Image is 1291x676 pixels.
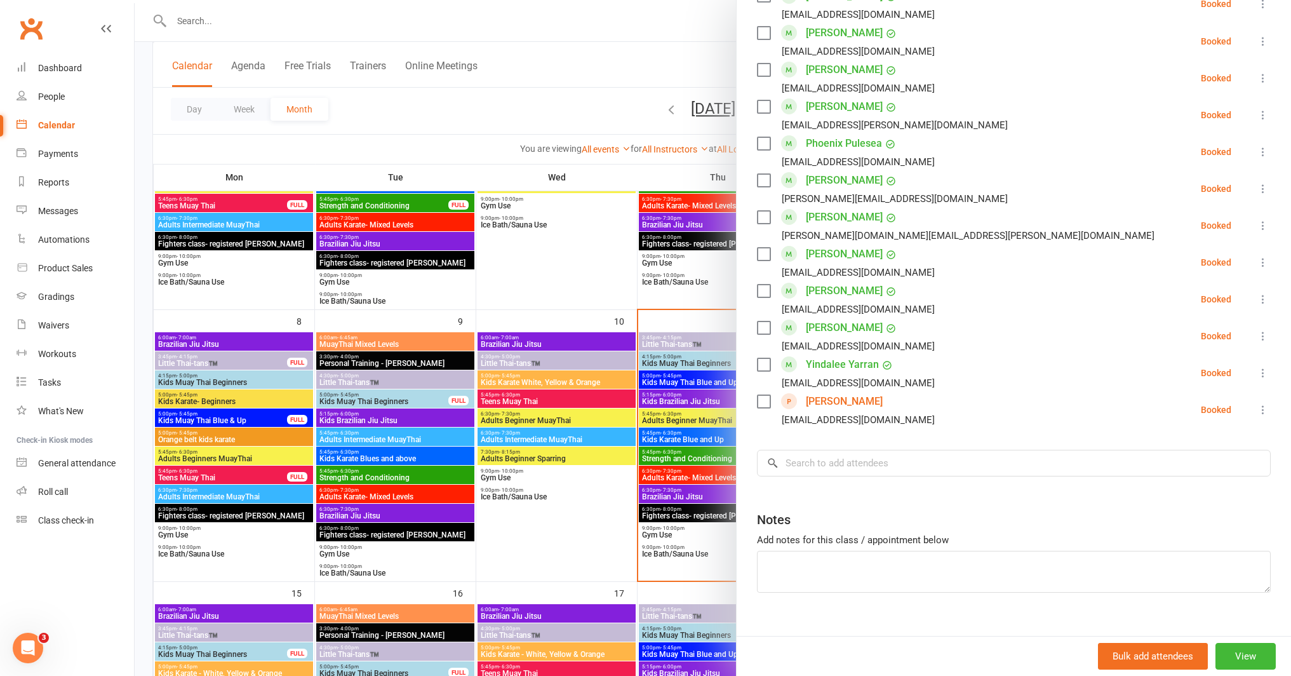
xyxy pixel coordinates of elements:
div: What's New [38,406,84,416]
a: Roll call [17,478,134,506]
div: [PERSON_NAME][EMAIL_ADDRESS][DOMAIN_NAME] [782,191,1008,207]
a: [PERSON_NAME] [806,318,883,338]
div: [EMAIL_ADDRESS][DOMAIN_NAME] [782,154,935,170]
div: Booked [1201,332,1231,341]
a: Reports [17,168,134,197]
a: [PERSON_NAME] [806,207,883,227]
div: [EMAIL_ADDRESS][DOMAIN_NAME] [782,375,935,391]
a: Class kiosk mode [17,506,134,535]
a: Waivers [17,311,134,340]
div: Automations [38,234,90,245]
div: Booked [1201,37,1231,46]
div: Notes [757,511,791,529]
a: Gradings [17,283,134,311]
div: Booked [1201,184,1231,193]
div: Payments [38,149,78,159]
a: Payments [17,140,134,168]
div: [EMAIL_ADDRESS][DOMAIN_NAME] [782,80,935,97]
div: General attendance [38,458,116,468]
div: Booked [1201,221,1231,230]
div: [EMAIL_ADDRESS][DOMAIN_NAME] [782,6,935,23]
div: [EMAIL_ADDRESS][DOMAIN_NAME] [782,412,935,428]
a: Calendar [17,111,134,140]
a: [PERSON_NAME] [806,244,883,264]
div: [PERSON_NAME][DOMAIN_NAME][EMAIL_ADDRESS][PERSON_NAME][DOMAIN_NAME] [782,227,1154,244]
a: [PERSON_NAME] [806,23,883,43]
button: Bulk add attendees [1098,643,1208,670]
div: Add notes for this class / appointment below [757,532,1271,548]
div: Booked [1201,258,1231,267]
div: Calendar [38,120,75,130]
div: Dashboard [38,63,82,73]
div: Booked [1201,368,1231,377]
div: Messages [38,206,78,216]
a: [PERSON_NAME] [806,281,883,301]
div: [EMAIL_ADDRESS][DOMAIN_NAME] [782,301,935,318]
a: [PERSON_NAME] [806,170,883,191]
a: Messages [17,197,134,226]
div: Booked [1201,147,1231,156]
div: Workouts [38,349,76,359]
div: Booked [1201,295,1231,304]
div: Booked [1201,405,1231,414]
div: [EMAIL_ADDRESS][DOMAIN_NAME] [782,264,935,281]
input: Search to add attendees [757,450,1271,477]
a: General attendance kiosk mode [17,449,134,478]
a: [PERSON_NAME] [806,391,883,412]
div: [EMAIL_ADDRESS][DOMAIN_NAME] [782,338,935,355]
div: Gradings [38,292,74,302]
div: Booked [1201,74,1231,83]
div: Waivers [38,320,69,330]
a: [PERSON_NAME] [806,97,883,117]
a: Clubworx [15,13,47,44]
div: [EMAIL_ADDRESS][DOMAIN_NAME] [782,43,935,60]
a: Tasks [17,368,134,397]
button: View [1215,643,1276,670]
a: What's New [17,397,134,426]
span: 3 [39,633,49,643]
a: Phoenix Pulesea [806,133,882,154]
div: Reports [38,177,69,187]
div: Booked [1201,111,1231,119]
a: Automations [17,226,134,254]
div: Roll call [38,487,68,497]
div: People [38,91,65,102]
a: Workouts [17,340,134,368]
div: Product Sales [38,263,93,273]
a: [PERSON_NAME] [806,60,883,80]
a: Product Sales [17,254,134,283]
div: Tasks [38,377,61,388]
div: Class check-in [38,515,94,525]
a: Yindalee Yarran [806,355,879,375]
a: Dashboard [17,54,134,83]
div: [EMAIL_ADDRESS][PERSON_NAME][DOMAIN_NAME] [782,117,1008,133]
iframe: Intercom live chat [13,633,43,663]
a: People [17,83,134,111]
